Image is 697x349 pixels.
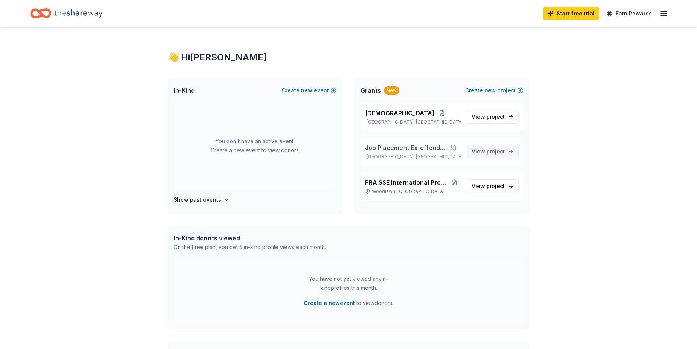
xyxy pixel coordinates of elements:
[361,86,381,95] span: Grants
[543,7,599,20] a: Start free trial
[467,145,519,158] a: View project
[365,178,448,187] span: PRAISSE International Programs
[30,5,102,22] a: Home
[301,274,396,292] div: You have not yet viewed any in-kind profiles this month.
[301,86,312,95] span: new
[467,110,519,124] a: View project
[465,86,523,95] button: Createnewproject
[602,7,656,20] a: Earn Rewards
[174,195,221,204] h4: Show past events
[384,86,399,95] div: New
[174,243,326,252] div: On the Free plan, you get 5 in-kind profile views each month.
[174,195,229,204] button: Show past events
[365,109,434,118] span: [DEMOGRAPHIC_DATA]
[472,147,505,156] span: View
[304,298,355,308] button: Create a newevent
[486,183,505,189] span: project
[486,113,505,120] span: project
[472,112,505,121] span: View
[365,154,461,160] p: [GEOGRAPHIC_DATA], [GEOGRAPHIC_DATA]
[467,179,519,193] a: View project
[485,86,496,95] span: new
[365,143,446,152] span: Job Placement Ex-offenders
[282,86,336,95] button: Createnewevent
[174,234,326,243] div: In-Kind donors viewed
[174,103,336,189] div: You don't have an active event. Create a new event to view donors.
[365,188,461,194] p: Woodlawn, [GEOGRAPHIC_DATA]
[304,298,393,308] span: to view donors .
[486,148,505,155] span: project
[174,86,195,95] span: In-Kind
[168,51,529,63] div: 👋 Hi [PERSON_NAME]
[472,182,505,191] span: View
[365,119,461,125] p: [GEOGRAPHIC_DATA], [GEOGRAPHIC_DATA]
